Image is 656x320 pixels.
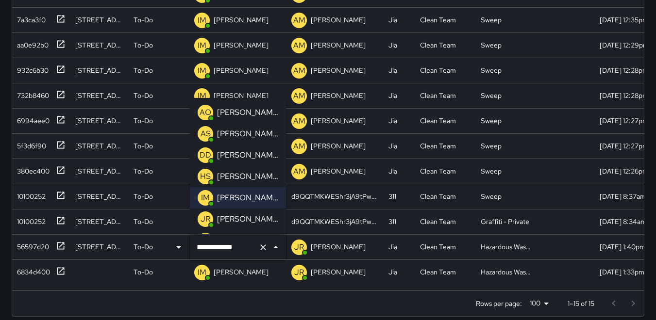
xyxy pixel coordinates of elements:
div: 732b8460 [13,87,49,100]
div: 180 Redwood Street [75,40,124,50]
p: AM [293,166,305,177]
p: To-Do [134,141,153,151]
p: [PERSON_NAME] [311,141,366,151]
div: Jia [388,242,397,252]
p: [PERSON_NAME] [311,91,366,100]
p: To-Do [134,242,153,252]
div: Clean Team [420,267,456,277]
div: 505 Polk Street [75,15,124,25]
p: [PERSON_NAME] [214,91,269,100]
div: Clean Team [420,141,456,151]
p: JR [201,213,210,225]
p: [PERSON_NAME] [311,267,366,277]
p: HS [200,171,211,182]
p: AS [201,128,211,140]
p: To-Do [134,217,153,226]
p: [PERSON_NAME] [217,107,278,118]
p: [PERSON_NAME] [217,213,278,225]
p: [PERSON_NAME] [217,171,278,182]
p: Rows per page: [476,299,522,308]
div: Sweep [481,40,502,50]
p: To-Do [134,65,153,75]
div: 932c6b30 [13,62,49,75]
div: 530 Mcallister Street [75,192,124,201]
p: To-Do [134,40,153,50]
div: Clean Team [420,40,456,50]
div: Sweep [481,91,502,100]
p: AM [293,40,305,51]
p: AM [293,141,305,152]
p: To-Do [134,116,153,126]
div: 311 [388,217,396,226]
div: 100 [526,296,552,310]
div: Clean Team [420,15,456,25]
div: 6994aee0 [13,112,50,126]
div: Hazardous Waste [481,267,532,277]
div: 10100252 [13,213,46,226]
p: [PERSON_NAME] [311,116,366,126]
div: 311 [388,192,396,201]
div: Clean Team [420,116,456,126]
p: JR [294,267,304,278]
div: 7a3ca3f0 [13,11,46,25]
p: IM [198,40,206,51]
div: Jia [388,91,397,100]
button: Close [269,240,283,254]
div: Sweep [481,15,502,25]
div: Jia [388,65,397,75]
p: [PERSON_NAME] [217,128,278,140]
p: [PERSON_NAME] [311,242,366,252]
p: IM [198,15,206,26]
div: Jia [388,116,397,126]
p: To-Do [134,166,153,176]
p: AM [293,90,305,102]
div: Sweep [481,192,502,201]
p: AM [293,65,305,77]
p: AO [200,107,211,118]
p: [PERSON_NAME] [311,166,366,176]
p: IM [198,65,206,77]
p: [PERSON_NAME] [217,149,278,161]
div: Sweep [481,166,502,176]
div: Clean Team [420,242,456,252]
p: To-Do [134,192,153,201]
div: Jia [388,141,397,151]
div: 380ec400 [13,162,50,176]
div: Clean Team [420,192,456,201]
button: Clear [256,240,270,254]
p: [PERSON_NAME] [214,267,269,277]
div: 5f3d6f90 [13,137,46,151]
div: Graffiti - Private [481,217,529,226]
p: IM [198,90,206,102]
p: [PERSON_NAME] [311,40,366,50]
p: IM [198,267,206,278]
div: Clean Team [420,65,456,75]
div: 6834d400 [13,263,50,277]
p: [PERSON_NAME] [311,15,366,25]
div: 150 Redwood Street [75,65,124,75]
div: Sweep [481,116,502,126]
div: 10100252 [13,188,46,201]
div: d9QQTMKWEShr3jA9tPwLMQHpF7W2 [291,217,379,226]
div: Sweep [481,141,502,151]
div: Sweep [481,65,502,75]
p: [PERSON_NAME] [311,65,366,75]
div: 30 Larkin Street [75,242,124,252]
p: 1–15 of 15 [568,299,594,308]
div: Clean Team [420,166,456,176]
div: Jia [388,40,397,50]
div: 150 Redwood Street [75,116,124,126]
div: Clean Team [420,217,456,226]
div: Hazardous Waste [481,242,532,252]
div: d9QQTMKWEShr3jA9tPwLMQHpF7W2 [291,192,379,201]
p: AM [293,15,305,26]
p: To-Do [134,15,153,25]
p: [PERSON_NAME] [217,192,278,204]
p: IM [201,192,210,204]
div: Clean Team [420,91,456,100]
div: 56597d20 [13,238,49,252]
div: aa0e92b0 [13,36,49,50]
div: 150 Redwood Street [75,91,124,100]
p: [PERSON_NAME] [214,40,269,50]
p: AM [293,115,305,127]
